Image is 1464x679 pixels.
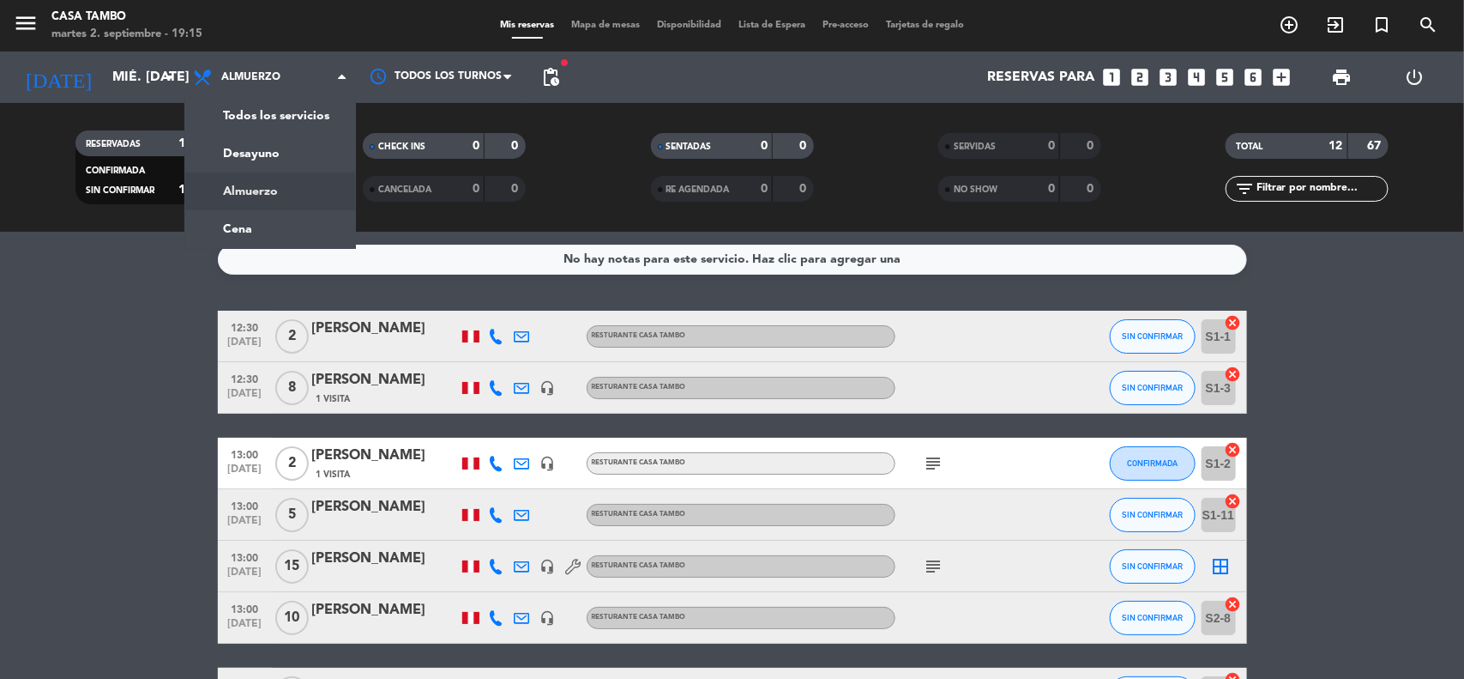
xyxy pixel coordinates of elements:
span: Mapa de mesas [563,21,648,30]
span: NO SHOW [954,185,997,194]
i: looks_two [1130,66,1152,88]
input: Filtrar por nombre... [1255,179,1388,198]
span: Resturante Casa Tambo [592,332,686,339]
i: looks_3 [1158,66,1180,88]
i: looks_5 [1214,66,1237,88]
i: cancel [1225,596,1242,613]
span: 13:00 [224,444,267,464]
strong: 12 [1329,140,1343,152]
span: 2 [275,319,309,354]
button: SIN CONFIRMAR [1110,319,1196,354]
span: RESERVADAS [86,140,141,149]
i: looks_4 [1186,66,1208,88]
span: 10 [275,601,309,635]
span: Resturante Casa Tambo [592,562,686,569]
span: CHECK INS [378,142,425,151]
i: looks_6 [1243,66,1265,88]
span: Reservas para [988,70,1095,86]
span: [DATE] [224,515,267,535]
i: power_settings_new [1404,67,1425,88]
a: Desayuno [185,135,355,173]
i: headset_mic [540,559,556,574]
i: [DATE] [13,58,104,96]
span: 5 [275,498,309,532]
span: Resturante Casa Tambo [592,384,686,391]
div: [PERSON_NAME] [312,318,458,340]
strong: 0 [761,140,768,152]
span: [DATE] [224,464,267,483]
strong: 0 [761,183,768,195]
strong: 0 [473,140,479,152]
i: filter_list [1234,179,1255,199]
span: SERVIDAS [954,142,996,151]
div: [PERSON_NAME] [312,445,458,467]
span: SIN CONFIRMAR [1122,331,1183,341]
span: 13:00 [224,598,267,618]
span: Lista de Espera [730,21,814,30]
a: Cena [185,210,355,248]
span: [DATE] [224,567,267,586]
span: Disponibilidad [648,21,730,30]
span: SIN CONFIRMAR [1122,613,1183,622]
span: fiber_manual_record [559,58,569,68]
span: [DATE] [224,336,267,356]
i: headset_mic [540,456,556,471]
i: cancel [1225,441,1242,458]
span: Resturante Casa Tambo [592,614,686,621]
span: Tarjetas de regalo [877,21,973,30]
i: headset_mic [540,380,556,396]
strong: 0 [1087,183,1097,195]
i: turned_in_not [1371,15,1392,35]
strong: 0 [1087,140,1097,152]
i: menu [13,10,39,36]
span: 12:30 [224,317,267,336]
span: Resturante Casa Tambo [592,459,686,466]
button: SIN CONFIRMAR [1110,549,1196,584]
a: Almuerzo [185,173,355,210]
strong: 0 [1048,140,1055,152]
button: SIN CONFIRMAR [1110,601,1196,635]
span: 1 Visita [316,392,351,406]
i: cancel [1225,366,1242,383]
div: No hay notas para este servicio. Haz clic para agregar una [563,250,901,270]
i: cancel [1225,314,1242,331]
span: SIN CONFIRMAR [1122,510,1183,519]
div: martes 2. septiembre - 19:15 [51,26,202,43]
span: 12:30 [224,368,267,388]
span: SENTADAS [666,142,712,151]
a: Todos los servicios [185,97,355,135]
i: arrow_drop_down [160,67,180,88]
span: CONFIRMADA [86,167,145,175]
strong: 0 [799,140,810,152]
i: exit_to_app [1325,15,1346,35]
div: [PERSON_NAME] [312,548,458,570]
div: [PERSON_NAME] [312,369,458,391]
strong: 0 [512,183,522,195]
button: menu [13,10,39,42]
span: [DATE] [224,388,267,408]
span: 13:00 [224,495,267,515]
strong: 0 [1048,183,1055,195]
span: Mis reservas [491,21,563,30]
div: Casa Tambo [51,9,202,26]
span: Almuerzo [221,71,280,83]
span: Pre-acceso [814,21,877,30]
i: subject [924,453,944,474]
strong: 0 [473,183,479,195]
span: SIN CONFIRMAR [1122,383,1183,392]
i: add_circle_outline [1279,15,1299,35]
strong: 0 [512,140,522,152]
strong: 12 [178,137,192,149]
i: border_all [1211,556,1232,577]
span: pending_actions [540,67,561,88]
i: looks_one [1101,66,1124,88]
span: TOTAL [1236,142,1262,151]
div: [PERSON_NAME] [312,599,458,621]
i: cancel [1225,493,1242,510]
span: CONFIRMADA [1127,458,1178,468]
i: add_box [1271,66,1293,88]
span: Resturante Casa Tambo [592,511,686,518]
span: 1 Visita [316,468,351,482]
span: SIN CONFIRMAR [1122,561,1183,571]
span: print [1331,67,1352,88]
